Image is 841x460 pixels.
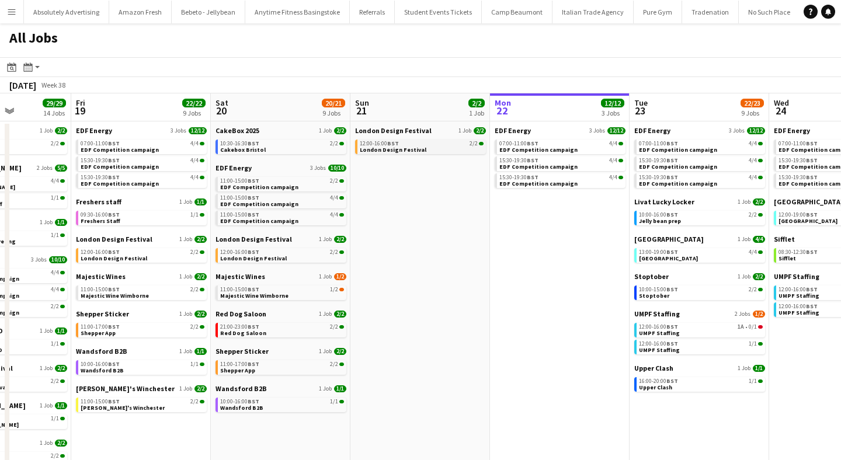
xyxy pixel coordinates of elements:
span: BST [108,173,120,181]
a: 11:00-15:00BST2/2EDF Competition campaign [220,177,344,190]
span: 10:00-15:00 [639,287,678,292]
span: 4/4 [51,270,59,276]
a: Shepper Sticker1 Job2/2 [76,309,207,318]
span: 4/4 [51,287,59,292]
a: EDF Energy3 Jobs12/12 [495,126,625,135]
span: 09:30-16:00 [81,212,120,218]
span: EDF Competition campaign [220,200,298,208]
span: 1 Job [179,311,192,318]
button: Tradenation [682,1,739,23]
span: Cakebox Bristol [220,146,266,154]
a: 21:00-23:00BST2/2Red Dog Saloon [220,323,344,336]
span: 1 Job [319,127,332,134]
span: BST [527,140,538,147]
a: 11:00-15:00BST4/4EDF Competition campaign [220,194,344,207]
span: Sifflet [779,255,796,262]
span: BST [527,173,538,181]
span: 11:00-15:00 [220,287,259,292]
span: 2/2 [334,311,346,318]
div: Majestic Wines1 Job1/211:00-15:00BST1/2Majestic Wine Wimborne [216,272,346,309]
span: London Design Festival [81,255,147,262]
span: EDF Energy [76,126,112,135]
span: 0/1 [749,324,757,330]
a: London Design Festival1 Job2/2 [216,235,346,243]
div: EDF Energy3 Jobs10/1011:00-15:00BST2/2EDF Competition campaign11:00-15:00BST4/4EDF Competition ca... [216,163,346,235]
button: No Such Place [739,1,800,23]
span: 2 Jobs [735,311,750,318]
span: EDF Energy [634,126,670,135]
span: 15:30-19:30 [499,158,538,163]
span: 2/2 [749,212,757,218]
span: Jelly bean prep [639,217,681,225]
div: Majestic Wines1 Job2/211:00-15:00BST2/2Majestic Wine Wimborne [76,272,207,309]
span: 2/2 [194,236,207,243]
span: 13:00-19:00 [639,249,678,255]
span: BST [666,323,678,330]
span: 4/4 [190,158,199,163]
span: 1 Job [319,236,332,243]
div: EDF Energy3 Jobs12/1207:00-11:00BST4/4EDF Competition campaign15:30-19:30BST4/4EDF Competition ca... [76,126,207,197]
a: 10:00-15:00BST2/2Stoptober [639,285,763,299]
span: EDF Competition campaign [499,163,578,170]
a: Stoptober1 Job2/2 [634,272,765,281]
a: Livat Lucky Locker1 Job2/2 [634,197,765,206]
a: 10:30-16:30BST2/2Cakebox Bristol [220,140,344,153]
span: 10/10 [49,256,67,263]
span: 12/12 [189,127,207,134]
span: 2/2 [330,324,338,330]
a: 15:30-19:30BST4/4EDF Competition campaign [81,156,204,170]
span: EDF Competition campaign [81,163,159,170]
span: 1 Job [738,236,750,243]
span: 15:30-19:30 [81,175,120,180]
div: [GEOGRAPHIC_DATA]1 Job4/413:00-19:00BST4/4[GEOGRAPHIC_DATA] [634,235,765,272]
span: BST [108,211,120,218]
span: 15:30-19:30 [639,175,678,180]
a: London Design Festival1 Job2/2 [355,126,486,135]
span: 4/4 [749,141,757,147]
span: UMPF Staffing [639,329,680,337]
span: 4/4 [749,158,757,163]
span: 07:00-11:00 [499,141,538,147]
span: BST [248,323,259,330]
span: 2/2 [334,127,346,134]
span: BST [806,140,818,147]
span: Majestic Wine Wimborne [81,292,149,299]
button: Referrals [350,1,395,23]
span: London Design Festival [355,126,432,135]
a: 15:30-19:30BST4/4EDF Competition campaign [639,173,763,187]
span: BST [806,302,818,310]
button: Amazon Fresh [109,1,172,23]
span: 11:00-17:00 [81,324,120,330]
a: 15:30-19:30BST4/4EDF Competition campaign [499,156,623,170]
span: London Design Festival [360,146,426,154]
span: BST [666,140,678,147]
span: 4/4 [330,195,338,201]
span: BST [666,211,678,218]
span: 3 Jobs [171,127,186,134]
a: EDF Energy3 Jobs10/10 [216,163,346,172]
span: BST [666,285,678,293]
a: 13:00-19:00BST4/4[GEOGRAPHIC_DATA] [639,248,763,262]
span: 1 Job [179,236,192,243]
span: 15:30-19:30 [81,158,120,163]
span: UMPF Staffing [634,309,680,318]
span: 4/4 [749,175,757,180]
a: 07:00-11:00BST4/4EDF Competition campaign [81,140,204,153]
span: Livat Lucky Locker [634,197,694,206]
span: 1/1 [55,219,67,226]
span: 11:00-15:00 [220,212,259,218]
span: BST [108,323,120,330]
span: 07:00-11:00 [81,141,120,147]
a: 11:00-15:00BST4/4EDF Competition campaign [220,211,344,224]
span: 2/2 [470,141,478,147]
a: 11:00-15:00BST2/2Majestic Wine Wimborne [81,285,204,299]
span: EDF Competition campaign [639,163,717,170]
span: 4/4 [609,141,617,147]
span: 1 Job [319,273,332,280]
a: Freshers staff1 Job1/1 [76,197,207,206]
span: 10/10 [328,165,346,172]
span: 1/1 [55,327,67,334]
span: UMPF Staffing [779,292,819,299]
a: Majestic Wines1 Job1/2 [216,272,346,281]
a: 12:00-16:00BST2/2London Design Festival [81,248,204,262]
